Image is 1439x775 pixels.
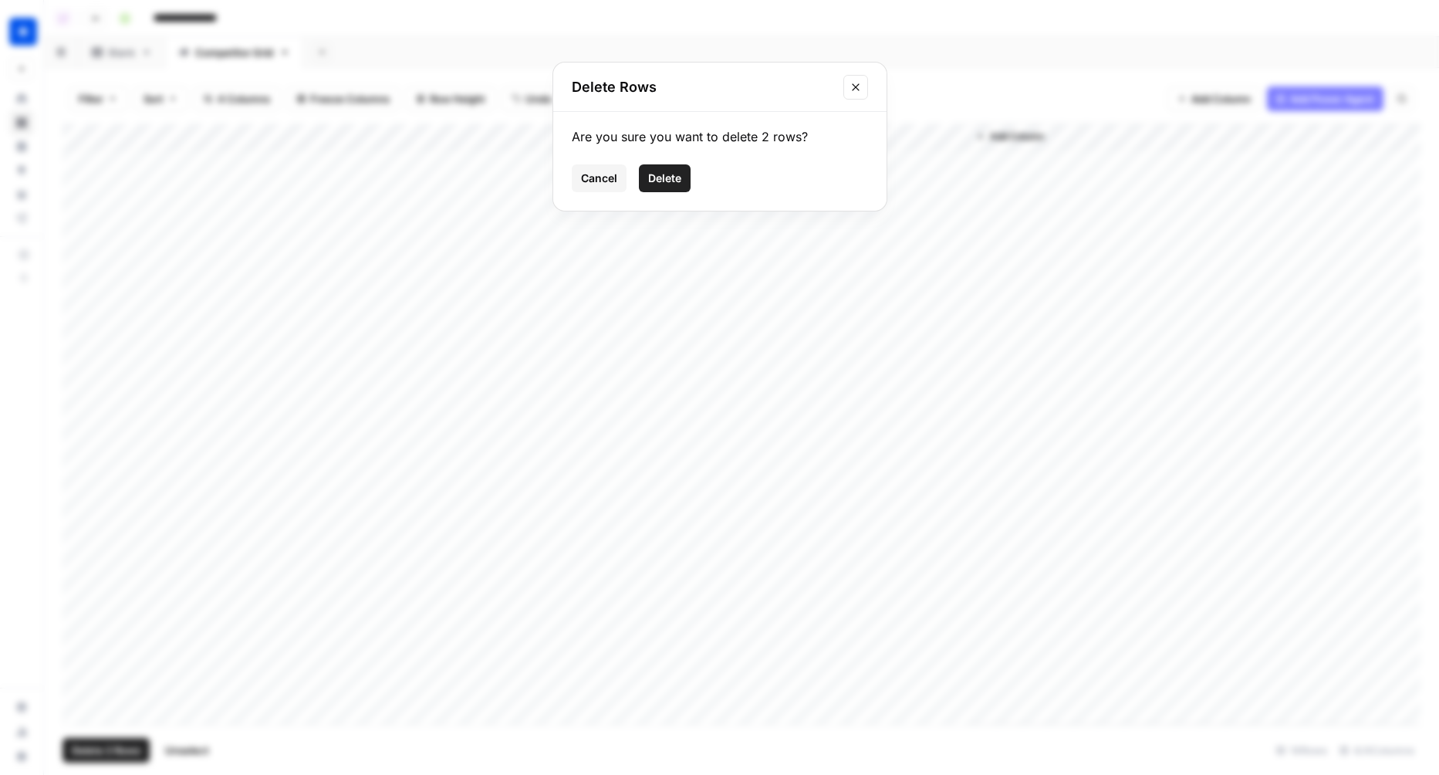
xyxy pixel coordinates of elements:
div: Are you sure you want to delete 2 rows? [572,127,868,146]
button: Delete [639,164,691,192]
button: Close modal [843,75,868,100]
span: Cancel [581,171,617,186]
h2: Delete Rows [572,76,834,98]
span: Delete [648,171,681,186]
button: Cancel [572,164,627,192]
